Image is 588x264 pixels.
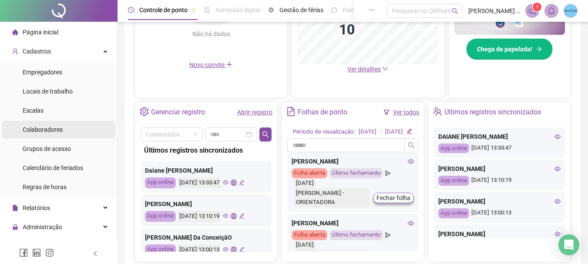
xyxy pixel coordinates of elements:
[554,134,561,140] span: eye
[408,220,414,226] span: eye
[385,230,391,240] span: send
[292,157,414,166] div: [PERSON_NAME]
[45,248,54,257] span: instagram
[382,66,388,72] span: down
[23,184,67,190] span: Regras de horas
[223,213,228,219] span: eye
[215,7,260,13] span: Admissão digital
[23,69,62,76] span: Empregadores
[433,107,442,116] span: team
[466,38,553,60] button: Chega de papelada!
[32,248,41,257] span: linkedin
[294,188,370,207] div: [PERSON_NAME] - ORIENTADORA
[237,109,272,116] a: Abrir registro
[151,105,205,120] div: Gerenciar registro
[23,107,44,114] span: Escalas
[292,168,327,178] div: Folha aberta
[286,107,296,116] span: file-text
[438,132,561,141] div: DAIANE [PERSON_NAME]
[373,193,414,203] button: Fechar folha
[178,211,221,222] div: [DATE] 13:10:19
[438,208,469,218] div: App online
[268,7,274,13] span: sun
[239,247,245,252] span: edit
[204,7,210,13] span: file-done
[438,144,469,154] div: App online
[231,213,236,219] span: global
[343,7,376,13] span: Painel do DP
[385,168,391,178] span: send
[178,177,221,188] div: [DATE] 13:33:47
[438,144,561,154] div: [DATE] 13:33:47
[554,166,561,172] span: eye
[12,205,18,211] span: file
[178,244,221,255] div: [DATE] 13:00:13
[23,29,58,36] span: Página inicial
[239,213,245,219] span: edit
[23,145,71,152] span: Grupos de acesso
[331,7,337,13] span: dashboard
[564,4,577,17] img: 27113
[528,7,536,15] span: notification
[23,88,73,95] span: Locais de trabalho
[145,211,176,222] div: App online
[554,231,561,237] span: eye
[145,199,267,209] div: [PERSON_NAME]
[19,248,28,257] span: facebook
[329,168,383,178] div: Último fechamento
[12,29,18,35] span: home
[444,105,541,120] div: Últimos registros sincronizados
[369,7,375,13] span: ellipsis
[12,48,18,54] span: user-add
[408,158,414,164] span: eye
[293,127,355,137] div: Período de visualização:
[145,244,176,255] div: App online
[145,233,267,242] div: [PERSON_NAME] Da ConceiçãO
[393,109,419,116] a: Ver todos
[294,240,316,250] div: [DATE]
[144,145,268,156] div: Últimos registros sincronizados
[477,44,532,54] span: Chega de papelada!
[191,8,196,13] span: pushpin
[558,234,579,255] div: Open Intercom Messenger
[298,105,347,120] div: Folhas de ponto
[385,127,403,137] div: [DATE]
[408,142,415,149] span: search
[139,7,188,13] span: Controle de ponto
[23,48,51,55] span: Cadastros
[292,230,327,240] div: Folha aberta
[223,247,228,252] span: eye
[292,218,414,228] div: [PERSON_NAME]
[380,127,382,137] div: -
[23,224,62,231] span: Administração
[452,8,458,14] span: search
[231,247,236,252] span: global
[145,166,267,175] div: Daiane [PERSON_NAME]
[347,66,388,73] a: Ver detalhes down
[12,224,18,230] span: lock
[23,243,57,250] span: Exportações
[407,128,412,134] span: edit
[554,198,561,204] span: eye
[145,177,176,188] div: App online
[171,29,251,39] div: Não há dados
[438,208,561,218] div: [DATE] 13:00:13
[468,6,520,16] span: [PERSON_NAME] - ORIENTADORA
[140,107,149,116] span: setting
[376,193,410,203] span: Fechar folha
[23,126,63,133] span: Colaboradores
[438,229,561,239] div: [PERSON_NAME]
[189,61,233,68] span: Novo convite
[536,46,542,52] span: arrow-right
[294,178,316,188] div: [DATE]
[23,164,83,171] span: Calendário de feriados
[223,180,228,185] span: eye
[438,176,469,186] div: App online
[347,66,381,73] span: Ver detalhes
[383,109,390,115] span: filter
[533,3,541,11] sup: 1
[548,7,555,15] span: bell
[23,204,50,211] span: Relatórios
[536,4,539,10] span: 1
[231,180,236,185] span: global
